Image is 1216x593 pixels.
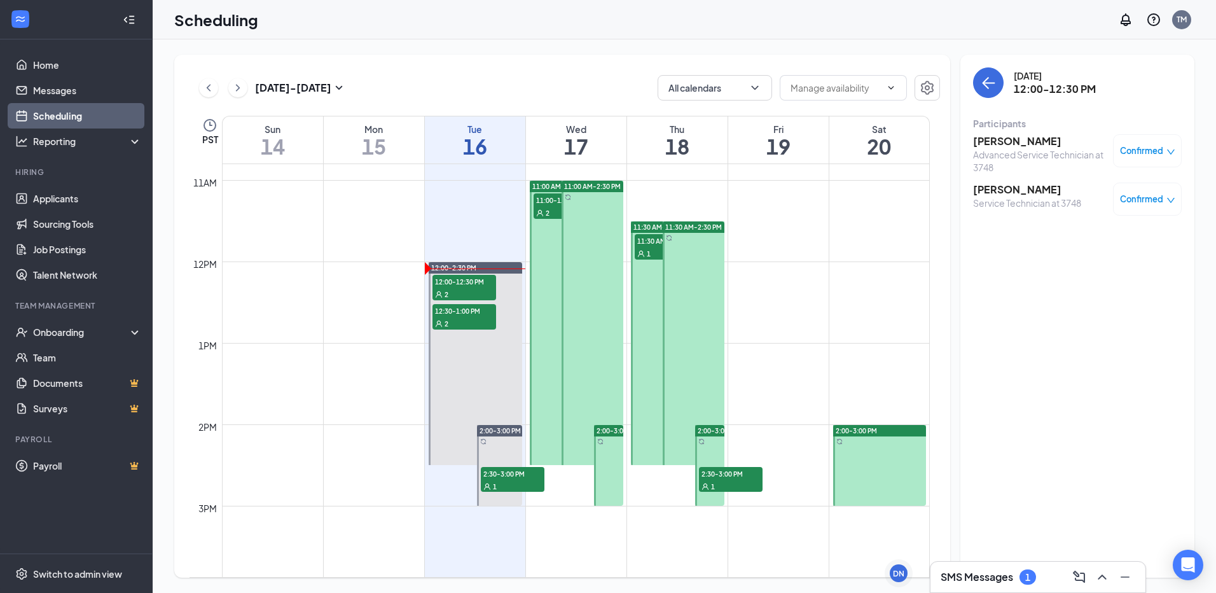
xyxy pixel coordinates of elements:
[255,81,331,95] h3: [DATE] - [DATE]
[647,249,651,258] span: 1
[536,209,544,217] svg: User
[33,453,142,478] a: PayrollCrown
[15,167,139,178] div: Hiring
[701,483,709,491] svg: User
[196,338,219,352] div: 1pm
[836,438,843,445] svg: Sync
[973,183,1081,197] h3: [PERSON_NAME]
[1146,12,1161,27] svg: QuestionInfo
[920,80,935,95] svg: Settings
[526,136,626,157] h1: 17
[627,123,728,136] div: Thu
[33,52,142,78] a: Home
[564,182,621,191] span: 11:00 AM-2:30 PM
[633,223,690,232] span: 11:30 AM-2:30 PM
[973,148,1107,174] div: Advanced Service Technician at 3748
[915,75,940,101] button: Settings
[627,116,728,164] a: September 18, 2025
[33,211,142,237] a: Sourcing Tools
[15,135,28,148] svg: Analysis
[324,136,424,157] h1: 15
[33,396,142,421] a: SurveysCrown
[728,123,829,136] div: Fri
[435,320,443,328] svg: User
[324,123,424,136] div: Mon
[174,9,258,31] h1: Scheduling
[1092,567,1112,587] button: ChevronUp
[534,193,597,206] span: 11:00-11:30 AM
[829,116,930,164] a: September 20, 2025
[331,80,347,95] svg: SmallChevronDown
[658,75,772,101] button: All calendarsChevronDown
[1173,550,1203,580] div: Open Intercom Messenger
[191,257,219,271] div: 12pm
[698,438,705,445] svg: Sync
[15,568,28,580] svg: Settings
[191,176,219,190] div: 11am
[33,103,142,129] a: Scheduling
[33,237,142,262] a: Job Postings
[1115,567,1135,587] button: Minimize
[196,420,219,434] div: 2pm
[14,13,27,25] svg: WorkstreamLogo
[33,568,122,580] div: Switch to admin view
[493,482,497,491] span: 1
[33,135,142,148] div: Reporting
[728,116,829,164] a: September 19, 2025
[973,67,1004,98] button: back-button
[526,123,626,136] div: Wed
[202,80,215,95] svg: ChevronLeft
[665,223,722,232] span: 11:30 AM-2:30 PM
[886,83,896,93] svg: ChevronDown
[893,568,904,579] div: DN
[791,81,881,95] input: Manage availability
[223,136,323,157] h1: 14
[711,482,715,491] span: 1
[1166,196,1175,205] span: down
[15,300,139,311] div: Team Management
[1014,69,1096,82] div: [DATE]
[1120,193,1163,206] span: Confirmed
[432,304,496,317] span: 12:30-1:00 PM
[597,426,638,435] span: 2:00-3:00 PM
[1069,567,1089,587] button: ComposeMessage
[973,197,1081,209] div: Service Technician at 3748
[973,117,1182,130] div: Participants
[1014,82,1096,96] h3: 12:00-12:30 PM
[15,434,139,445] div: Payroll
[635,234,698,247] span: 11:30 AM-12:00 PM
[432,275,496,288] span: 12:00-12:30 PM
[749,81,761,94] svg: ChevronDown
[1120,144,1163,157] span: Confirmed
[1095,569,1110,585] svg: ChevronUp
[698,426,739,435] span: 2:00-3:00 PM
[1072,569,1087,585] svg: ComposeMessage
[123,13,135,26] svg: Collapse
[202,118,218,133] svg: Clock
[1025,572,1030,583] div: 1
[445,290,448,299] span: 2
[829,123,930,136] div: Sat
[33,345,142,370] a: Team
[728,136,829,157] h1: 19
[483,483,491,491] svg: User
[1117,569,1133,585] svg: Minimize
[223,123,323,136] div: Sun
[637,250,645,258] svg: User
[1118,12,1133,27] svg: Notifications
[231,80,244,95] svg: ChevronRight
[699,467,763,480] span: 2:30-3:00 PM
[565,194,571,200] svg: Sync
[546,209,549,218] span: 2
[532,182,589,191] span: 11:00 AM-2:30 PM
[981,75,996,90] svg: ArrowLeft
[425,116,525,164] a: September 16, 2025
[627,136,728,157] h1: 18
[973,134,1107,148] h3: [PERSON_NAME]
[196,501,219,515] div: 3pm
[33,370,142,396] a: DocumentsCrown
[481,467,544,480] span: 2:30-3:00 PM
[526,116,626,164] a: September 17, 2025
[324,116,424,164] a: September 15, 2025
